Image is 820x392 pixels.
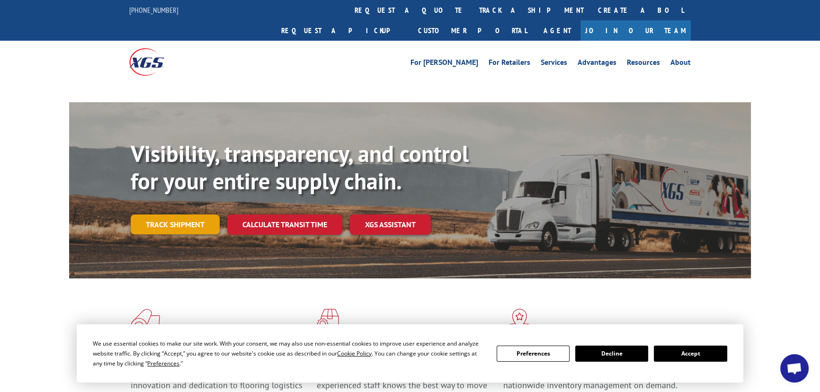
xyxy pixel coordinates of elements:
a: For [PERSON_NAME] [410,59,478,69]
div: We use essential cookies to make our site work. With your consent, we may also use non-essential ... [93,339,485,368]
span: Cookie Policy [337,349,372,357]
a: For Retailers [489,59,530,69]
button: Preferences [497,346,570,362]
a: Customer Portal [411,20,534,41]
a: Track shipment [131,214,220,234]
button: Decline [575,346,648,362]
img: xgs-icon-flagship-distribution-model-red [503,309,536,333]
b: Visibility, transparency, and control for your entire supply chain. [131,139,469,196]
a: Agent [534,20,580,41]
a: Request a pickup [274,20,411,41]
a: Services [541,59,567,69]
a: Advantages [578,59,616,69]
div: Open chat [780,354,809,383]
a: XGS ASSISTANT [350,214,431,235]
a: Calculate transit time [227,214,342,235]
a: Resources [627,59,660,69]
div: Cookie Consent Prompt [77,324,743,383]
img: xgs-icon-total-supply-chain-intelligence-red [131,309,160,333]
img: xgs-icon-focused-on-flooring-red [317,309,339,333]
span: Preferences [147,359,179,367]
a: About [670,59,691,69]
a: [PHONE_NUMBER] [129,5,178,15]
button: Accept [654,346,727,362]
a: Join Our Team [580,20,691,41]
